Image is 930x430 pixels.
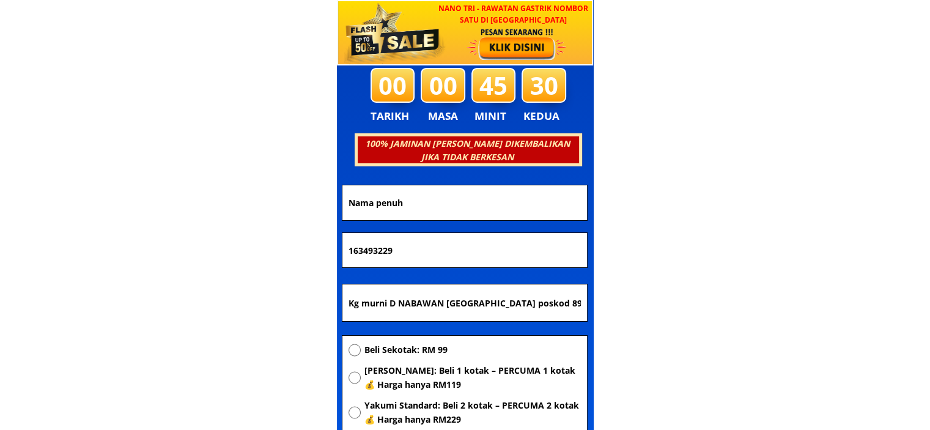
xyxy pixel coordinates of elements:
span: [PERSON_NAME]: Beli 1 kotak – PERCUMA 1 kotak 💰 Harga hanya RM119 [364,364,580,391]
h3: TARIKH [371,108,422,125]
h3: 100% JAMINAN [PERSON_NAME] DIKEMBALIKAN JIKA TIDAK BERKESAN [356,137,578,165]
h3: MINIT [474,108,511,125]
input: Alamat [345,284,584,321]
span: Yakumi Standard: Beli 2 kotak – PERCUMA 2 kotak 💰 Harga hanya RM229 [364,399,580,426]
span: Beli Sekotak: RM 99 [364,343,580,357]
input: Nombor Telefon Bimbit [345,233,584,267]
h3: NANO TRI - Rawatan GASTRIK Nombor Satu di [GEOGRAPHIC_DATA] [433,2,593,26]
h3: KEDUA [523,108,563,125]
input: Nama penuh [345,185,584,220]
h3: MASA [423,108,464,125]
